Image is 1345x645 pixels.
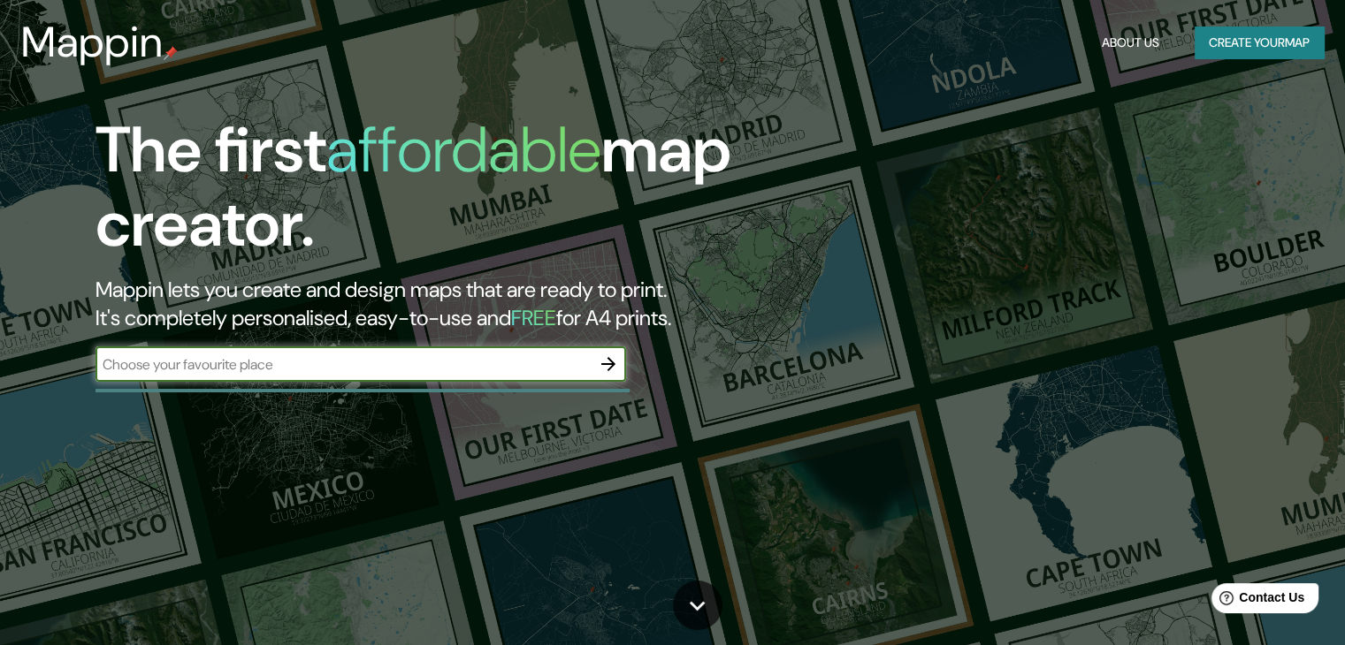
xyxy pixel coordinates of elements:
[326,109,601,191] h1: affordable
[21,18,164,67] h3: Mappin
[1188,576,1326,626] iframe: Help widget launcher
[1095,27,1166,59] button: About Us
[96,113,768,276] h1: The first map creator.
[1195,27,1324,59] button: Create yourmap
[164,46,178,60] img: mappin-pin
[96,276,768,332] h2: Mappin lets you create and design maps that are ready to print. It's completely personalised, eas...
[96,354,591,375] input: Choose your favourite place
[511,304,556,331] h5: FREE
